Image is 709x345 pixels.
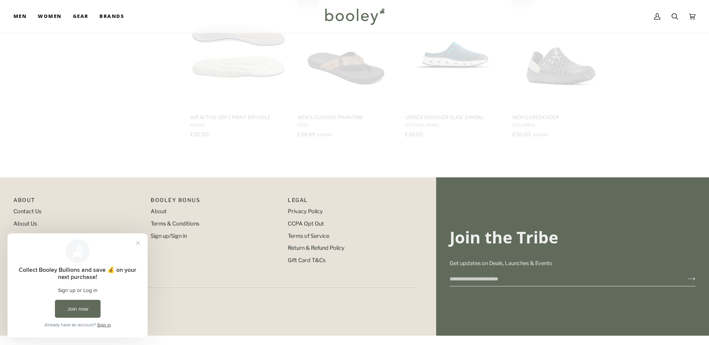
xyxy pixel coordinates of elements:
[13,13,27,20] span: Men
[7,233,148,338] iframe: Loyalty program pop-up with offers and actions
[73,13,89,20] span: Gear
[288,196,417,208] p: Pipeline_Footer Sub
[288,220,324,227] a: CCPA Opt Out
[450,272,676,286] input: your-email@example.com
[99,13,124,20] span: Brands
[151,220,199,227] a: Terms & Conditions
[322,6,387,27] img: Booley
[13,220,37,227] a: About Us
[151,208,167,215] a: About
[288,233,329,239] a: Terms of Service
[13,208,41,215] a: Contact Us
[450,227,696,248] h3: Join the Tribe
[288,245,345,251] a: Return & Refund Policy
[450,259,696,268] p: Get updates on Deals, Launches & Events
[288,208,323,215] a: Privacy Policy
[13,233,82,239] a: Locations & Opening Hours
[151,233,187,239] a: Sign up/Sign in
[151,196,280,208] p: Booley Bonus
[38,13,61,20] span: Women
[13,196,143,208] p: Pipeline_Footer Main
[288,257,326,264] a: Gift Card T&Cs
[676,273,696,285] button: Join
